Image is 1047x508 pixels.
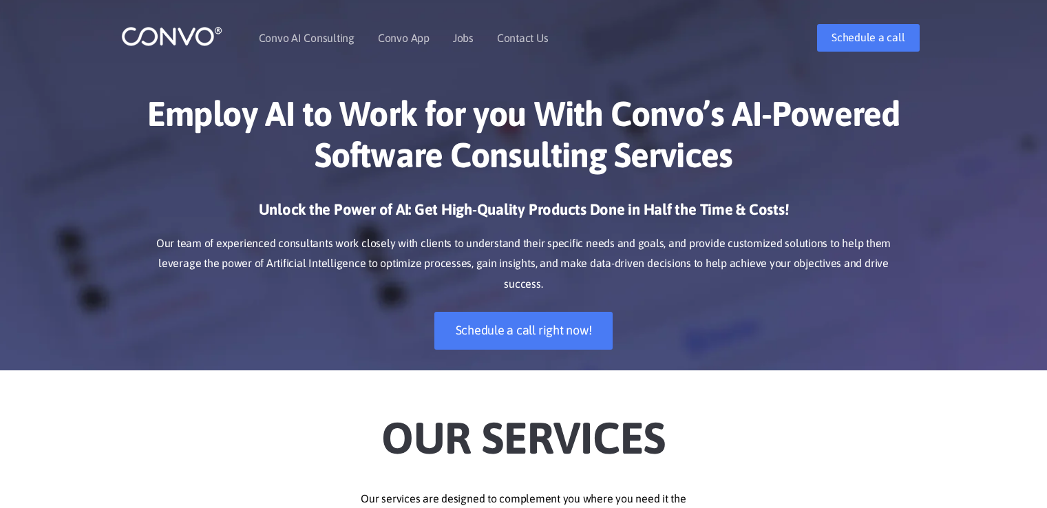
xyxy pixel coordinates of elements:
[142,233,906,295] p: Our team of experienced consultants work closely with clients to understand their specific needs ...
[378,32,430,43] a: Convo App
[497,32,549,43] a: Contact Us
[121,25,222,47] img: logo_1.png
[142,200,906,230] h3: Unlock the Power of AI: Get High-Quality Products Done in Half the Time & Costs!
[453,32,474,43] a: Jobs
[142,391,906,468] h2: Our Services
[434,312,613,350] a: Schedule a call right now!
[817,24,919,52] a: Schedule a call
[259,32,355,43] a: Convo AI Consulting
[142,93,906,186] h1: Employ AI to Work for you With Convo’s AI-Powered Software Consulting Services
